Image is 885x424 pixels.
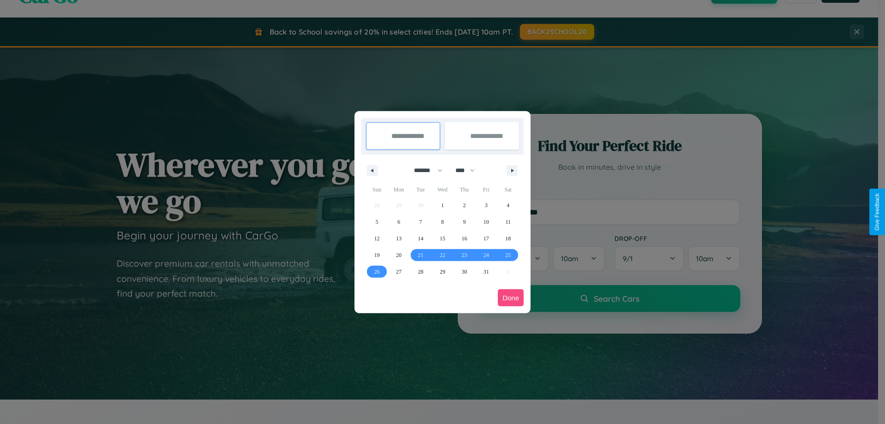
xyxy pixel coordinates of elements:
button: 3 [475,197,497,214]
span: 20 [396,247,401,263]
span: 6 [397,214,400,230]
button: 13 [388,230,409,247]
span: 19 [374,247,380,263]
span: Mon [388,182,409,197]
span: Sat [497,182,519,197]
span: Wed [431,182,453,197]
span: 15 [440,230,445,247]
button: 6 [388,214,409,230]
span: 28 [418,263,424,280]
span: 5 [376,214,378,230]
span: 16 [461,230,467,247]
span: 30 [461,263,467,280]
span: 1 [441,197,444,214]
button: 15 [431,230,453,247]
span: 2 [463,197,466,214]
span: 26 [374,263,380,280]
span: 27 [396,263,401,280]
span: 23 [461,247,467,263]
button: 14 [410,230,431,247]
button: 9 [454,214,475,230]
button: 4 [497,197,519,214]
button: 29 [431,263,453,280]
button: 31 [475,263,497,280]
span: Thu [454,182,475,197]
span: 29 [440,263,445,280]
button: 2 [454,197,475,214]
button: 11 [497,214,519,230]
span: 22 [440,247,445,263]
button: 23 [454,247,475,263]
button: 24 [475,247,497,263]
button: 27 [388,263,409,280]
button: 17 [475,230,497,247]
button: 5 [366,214,388,230]
button: 21 [410,247,431,263]
span: 3 [485,197,488,214]
button: 10 [475,214,497,230]
button: 20 [388,247,409,263]
button: 1 [431,197,453,214]
button: 19 [366,247,388,263]
span: 8 [441,214,444,230]
span: Tue [410,182,431,197]
span: Fri [475,182,497,197]
button: Done [498,289,524,306]
span: 10 [484,214,489,230]
span: 31 [484,263,489,280]
div: Give Feedback [874,193,880,231]
button: 22 [431,247,453,263]
span: 17 [484,230,489,247]
span: 24 [484,247,489,263]
span: 9 [463,214,466,230]
span: 11 [505,214,511,230]
button: 30 [454,263,475,280]
span: 14 [418,230,424,247]
button: 25 [497,247,519,263]
button: 18 [497,230,519,247]
span: 13 [396,230,401,247]
button: 28 [410,263,431,280]
span: Sun [366,182,388,197]
span: 25 [505,247,511,263]
span: 4 [507,197,509,214]
button: 12 [366,230,388,247]
span: 12 [374,230,380,247]
button: 8 [431,214,453,230]
span: 7 [419,214,422,230]
span: 18 [505,230,511,247]
button: 26 [366,263,388,280]
button: 16 [454,230,475,247]
button: 7 [410,214,431,230]
span: 21 [418,247,424,263]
